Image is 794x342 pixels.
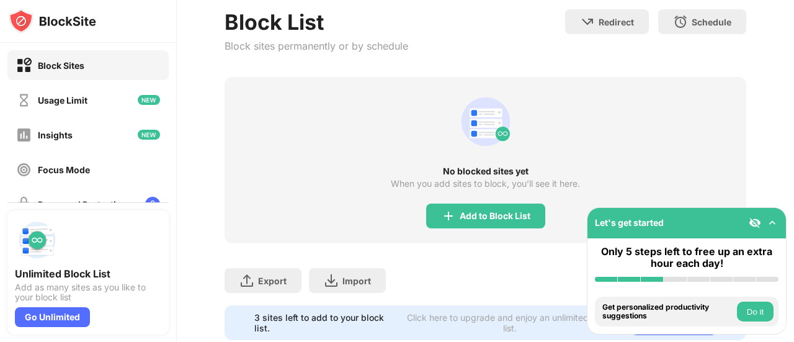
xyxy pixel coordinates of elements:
[595,246,778,269] div: Only 5 steps left to free up an extra hour each day!
[258,276,287,286] div: Export
[15,218,60,263] img: push-block-list.svg
[692,17,731,27] div: Schedule
[599,17,634,27] div: Redirect
[145,197,160,212] img: lock-menu.svg
[138,95,160,105] img: new-icon.svg
[38,60,84,71] div: Block Sites
[595,217,664,228] div: Let's get started
[254,312,396,333] div: 3 sites left to add to your block list.
[602,303,734,321] div: Get personalized productivity suggestions
[403,312,617,333] div: Click here to upgrade and enjoy an unlimited block list.
[9,9,96,34] img: logo-blocksite.svg
[456,92,515,151] div: animation
[16,92,32,108] img: time-usage-off.svg
[38,164,90,175] div: Focus Mode
[16,58,32,73] img: block-on.svg
[16,127,32,143] img: insights-off.svg
[16,162,32,178] img: focus-off.svg
[342,276,371,286] div: Import
[16,197,32,212] img: password-protection-off.svg
[766,217,778,229] img: omni-setup-toggle.svg
[15,282,161,302] div: Add as many sites as you like to your block list
[38,95,87,106] div: Usage Limit
[15,268,161,280] div: Unlimited Block List
[225,40,408,52] div: Block sites permanently or by schedule
[460,211,530,221] div: Add to Block List
[225,166,746,176] div: No blocked sites yet
[391,179,580,189] div: When you add sites to block, you’ll see it here.
[749,217,761,229] img: eye-not-visible.svg
[737,302,774,322] button: Do it
[38,199,127,210] div: Password Protection
[138,130,160,140] img: new-icon.svg
[225,9,408,35] div: Block List
[38,130,73,140] div: Insights
[15,307,90,327] div: Go Unlimited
